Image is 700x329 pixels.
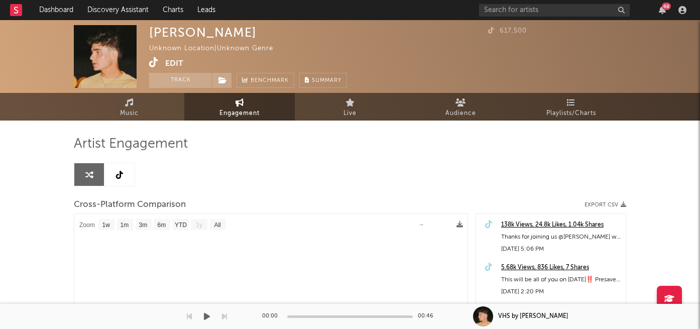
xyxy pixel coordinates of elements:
[120,107,139,120] span: Music
[418,310,438,322] div: 00:46
[121,222,129,229] text: 1m
[501,286,621,298] div: [DATE] 2:20 PM
[546,107,596,120] span: Playlists/Charts
[585,202,626,208] button: Export CSV
[418,221,424,228] text: →
[501,262,621,274] a: 5.68k Views, 836 Likes, 7 Shares
[79,222,95,229] text: Zoom
[295,93,405,121] a: Live
[74,93,184,121] a: Music
[219,107,260,120] span: Engagement
[501,243,621,255] div: [DATE] 5:06 PM
[405,93,516,121] a: Audience
[149,25,257,40] div: [PERSON_NAME]
[196,222,202,229] text: 1y
[662,3,671,10] div: 68
[149,43,285,55] div: Unknown Location | Unknown Genre
[149,73,212,88] button: Track
[516,93,626,121] a: Playlists/Charts
[139,222,148,229] text: 3m
[299,73,347,88] button: Summary
[343,107,357,120] span: Live
[214,222,220,229] text: All
[479,4,630,17] input: Search for artists
[158,222,166,229] text: 6m
[501,231,621,243] div: Thanks for joining us @[PERSON_NAME] we had a great time!! @GPickles #sabrinacarpenter #mansbestf...
[498,312,568,321] div: VHS by [PERSON_NAME]
[175,222,187,229] text: YTD
[237,73,294,88] a: Benchmark
[501,219,621,231] a: 138k Views, 24.8k Likes, 1.04k Shares
[184,93,295,121] a: Engagement
[165,57,183,70] button: Edit
[488,28,527,34] span: 617,500
[74,138,188,150] span: Artist Engagement
[262,310,282,322] div: 00:00
[501,274,621,286] div: This will be all of you on [DATE]‼️ Presave “VHS” now!!! #newmusic #indiemusic #popmusic #newartist
[312,78,341,83] span: Summary
[102,222,110,229] text: 1w
[659,6,666,14] button: 68
[74,199,186,211] span: Cross-Platform Comparison
[251,75,289,87] span: Benchmark
[445,107,476,120] span: Audience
